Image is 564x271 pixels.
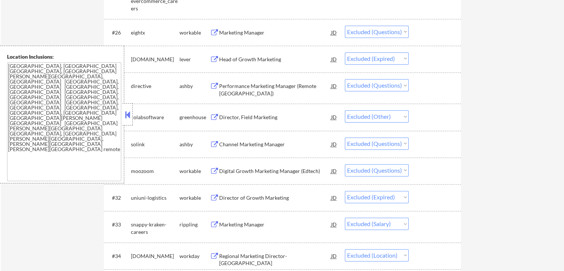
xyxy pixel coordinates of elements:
div: colabsoftware [131,114,179,121]
div: Performance Marketing Manager (Remote [GEOGRAPHIC_DATA]) [219,82,331,97]
div: eightx [131,29,179,36]
div: JD [330,164,338,177]
div: uniuni-logistics [131,194,179,202]
div: [DOMAIN_NAME] [131,56,179,63]
div: directive [131,82,179,90]
div: Director of Growth Marketing [219,194,331,202]
div: snappy-kraken-careers [131,221,179,235]
div: JD [330,249,338,262]
div: Location Inclusions: [7,53,121,61]
div: #26 [112,29,125,36]
div: workable [179,29,210,36]
div: Director, Field Marketing [219,114,331,121]
div: JD [330,79,338,92]
div: rippling [179,221,210,228]
div: Head of Growth Marketing [219,56,331,63]
div: JD [330,137,338,151]
div: workday [179,252,210,260]
div: workable [179,167,210,175]
div: ashby [179,141,210,148]
div: solink [131,141,179,148]
div: Regional Marketing Director- [GEOGRAPHIC_DATA] [219,252,331,267]
div: #32 [112,194,125,202]
div: JD [330,191,338,204]
div: Channel Marketing Manager [219,141,331,148]
div: JD [330,52,338,66]
div: JD [330,110,338,124]
div: lever [179,56,210,63]
div: Digital Growth Marketing Manager (Edtech) [219,167,331,175]
div: JD [330,26,338,39]
div: moozoom [131,167,179,175]
div: ashby [179,82,210,90]
div: [DOMAIN_NAME] [131,252,179,260]
div: Marketing Manager [219,29,331,36]
div: JD [330,218,338,231]
div: #33 [112,221,125,228]
div: workable [179,194,210,202]
div: Marketing Manager [219,221,331,228]
div: greenhouse [179,114,210,121]
div: #34 [112,252,125,260]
